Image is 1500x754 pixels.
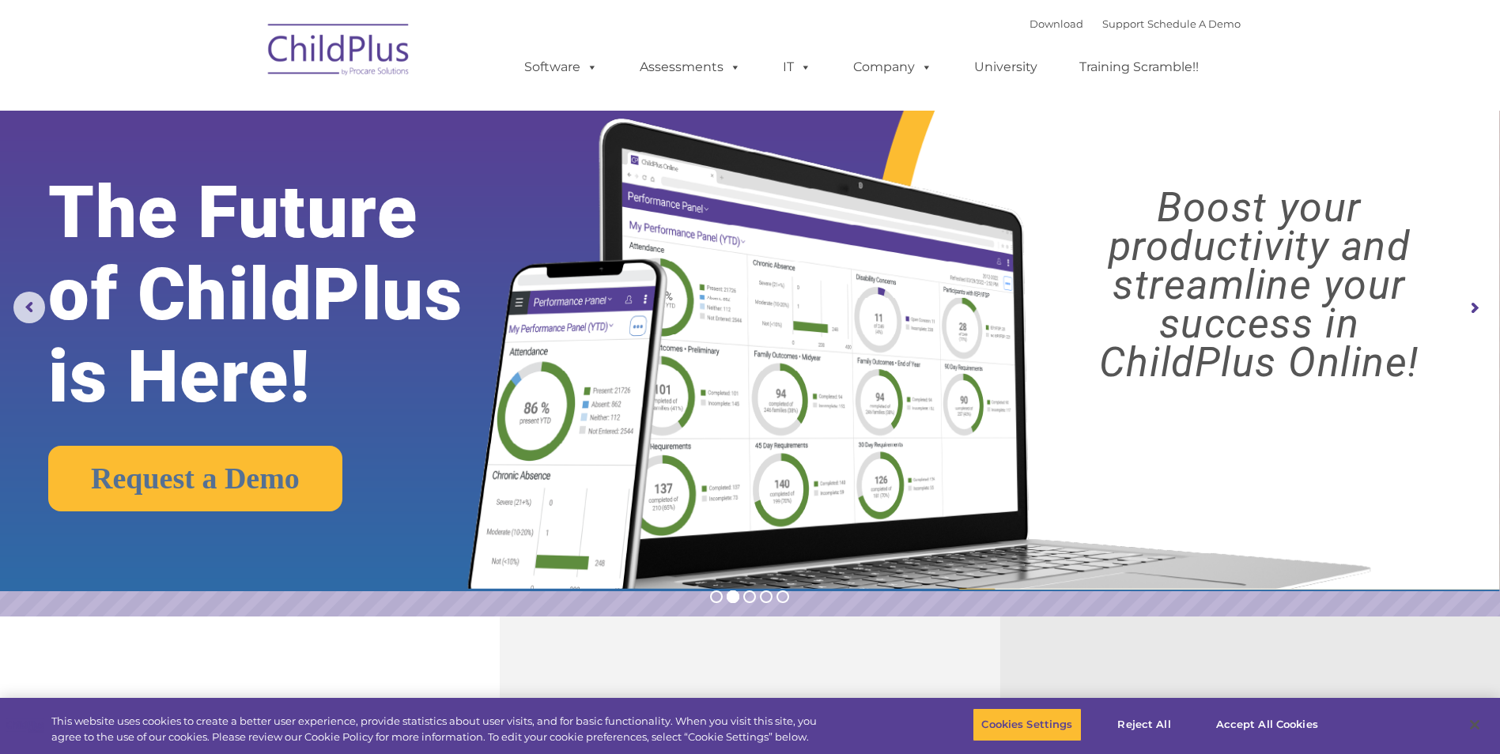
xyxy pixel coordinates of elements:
[1457,707,1492,742] button: Close
[508,51,614,83] a: Software
[48,446,342,511] a: Request a Demo
[51,714,825,745] div: This website uses cookies to create a better user experience, provide statistics about user visit...
[260,13,418,92] img: ChildPlus by Procare Solutions
[1147,17,1241,30] a: Schedule A Demo
[48,172,527,418] rs-layer: The Future of ChildPlus is Here!
[1030,17,1241,30] font: |
[837,51,948,83] a: Company
[1207,708,1327,741] button: Accept All Cookies
[958,51,1053,83] a: University
[624,51,757,83] a: Assessments
[1037,188,1482,382] rs-layer: Boost your productivity and streamline your success in ChildPlus Online!
[1095,708,1194,741] button: Reject All
[220,104,268,116] span: Last name
[973,708,1081,741] button: Cookies Settings
[1102,17,1144,30] a: Support
[1064,51,1215,83] a: Training Scramble!!
[220,169,287,181] span: Phone number
[1030,17,1083,30] a: Download
[767,51,827,83] a: IT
